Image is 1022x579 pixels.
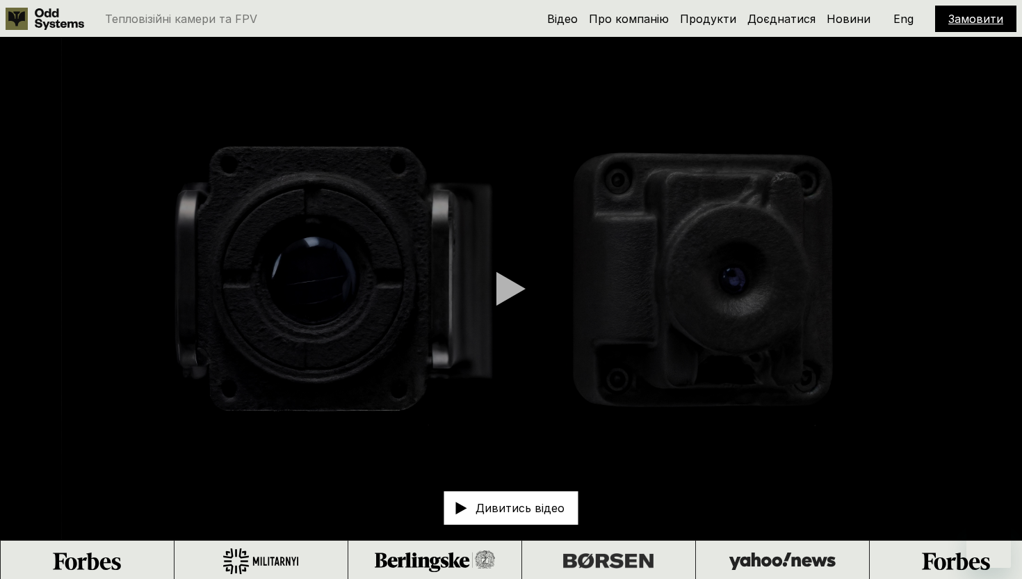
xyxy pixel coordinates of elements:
p: Eng [893,13,914,24]
a: Новини [827,12,870,26]
p: Дивитись відео [476,502,565,514]
p: Тепловізійні камери та FPV [105,13,257,24]
a: Відео [547,12,578,26]
iframe: Button to launch messaging window [966,523,1011,568]
a: Продукти [680,12,736,26]
a: Доєднатися [747,12,816,26]
a: Про компанію [589,12,669,26]
a: Замовити [948,12,1003,26]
